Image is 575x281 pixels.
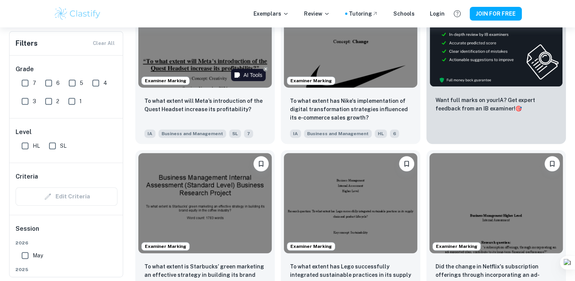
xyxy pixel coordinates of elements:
[144,129,155,138] span: IA
[103,79,107,87] span: 4
[16,172,38,181] h6: Criteria
[16,266,117,273] span: 2025
[56,97,59,105] span: 2
[244,129,253,138] span: 7
[287,77,335,84] span: Examiner Marking
[349,10,378,18] a: Tutoring
[253,10,289,18] p: Exemplars
[54,6,102,21] img: Clastify logo
[290,97,411,122] p: To what extent has Nike's implementation of digital transformation strategies influenced its e-co...
[429,153,563,253] img: Business and Management IA example thumbnail: Did the change in Netflix's subscription
[515,105,522,112] span: 🎯
[79,97,82,105] span: 1
[304,10,330,18] p: Review
[16,239,117,246] span: 2026
[287,243,335,250] span: Examiner Marking
[80,79,83,87] span: 5
[304,129,372,138] span: Business and Management
[545,156,560,171] button: Please log in to bookmark exemplars
[399,156,414,171] button: Please log in to bookmark exemplars
[56,79,60,87] span: 6
[16,65,117,74] h6: Grade
[451,7,464,20] button: Help and Feedback
[33,251,43,260] span: May
[470,7,522,21] button: JOIN FOR FREE
[16,187,117,206] div: Criteria filters are unavailable when searching by topic
[433,243,480,250] span: Examiner Marking
[430,10,445,18] a: Login
[436,96,557,113] p: Want full marks on your IA ? Get expert feedback from an IB examiner!
[144,97,266,113] p: To what extent will Meta’s introduction of the Quest Headset increase its profitability?
[229,129,241,138] span: SL
[142,243,189,250] span: Examiner Marking
[60,142,67,150] span: SL
[290,129,301,138] span: IA
[253,156,269,171] button: Please log in to bookmark exemplars
[284,153,417,253] img: Business and Management IA example thumbnail: To what extent has Lego successfully int
[16,224,117,239] h6: Session
[33,97,36,105] span: 3
[33,79,36,87] span: 7
[33,142,40,150] span: HL
[142,77,189,84] span: Examiner Marking
[158,129,226,138] span: Business and Management
[138,153,272,253] img: Business and Management IA example thumbnail: To what extent is Starbucks’ green marke
[393,10,415,18] a: Schools
[375,129,387,138] span: HL
[16,38,38,49] h6: Filters
[390,129,399,138] span: 6
[16,128,117,137] h6: Level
